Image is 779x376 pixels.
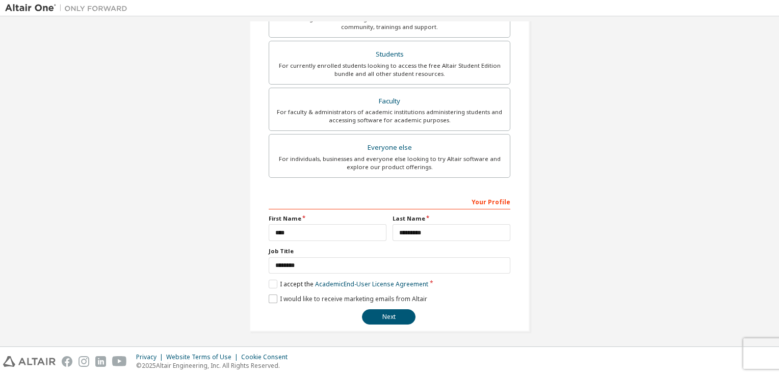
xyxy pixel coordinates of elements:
[269,294,427,303] label: I would like to receive marketing emails from Altair
[269,214,386,223] label: First Name
[62,356,72,367] img: facebook.svg
[275,141,504,155] div: Everyone else
[3,356,56,367] img: altair_logo.svg
[136,353,166,361] div: Privacy
[166,353,241,361] div: Website Terms of Use
[5,3,133,13] img: Altair One
[362,309,416,325] button: Next
[241,353,294,361] div: Cookie Consent
[393,214,510,223] label: Last Name
[269,247,510,255] label: Job Title
[269,280,428,288] label: I accept the
[79,356,89,367] img: instagram.svg
[269,193,510,209] div: Your Profile
[95,356,106,367] img: linkedin.svg
[315,280,428,288] a: Academic End-User License Agreement
[136,361,294,370] p: © 2025 Altair Engineering, Inc. All Rights Reserved.
[112,356,127,367] img: youtube.svg
[275,15,504,31] div: For existing customers looking to access software downloads, HPC resources, community, trainings ...
[275,62,504,78] div: For currently enrolled students looking to access the free Altair Student Edition bundle and all ...
[275,108,504,124] div: For faculty & administrators of academic institutions administering students and accessing softwa...
[275,155,504,171] div: For individuals, businesses and everyone else looking to try Altair software and explore our prod...
[275,47,504,62] div: Students
[275,94,504,109] div: Faculty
